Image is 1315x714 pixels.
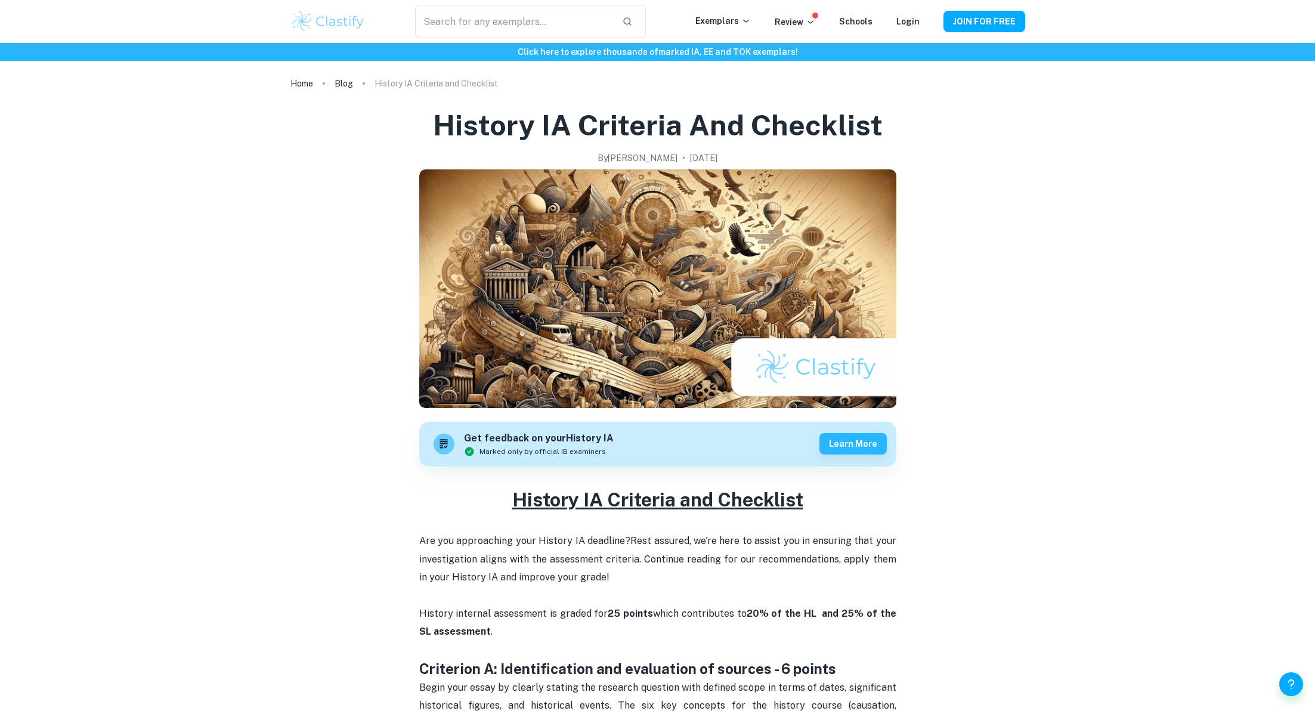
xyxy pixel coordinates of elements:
a: Home [290,75,313,92]
p: History IA Criteria and Checklist [375,77,498,90]
h1: History IA Criteria and Checklist [433,106,883,144]
input: Search for any exemplars... [415,5,612,38]
a: Blog [335,75,353,92]
h6: Get feedback on your History IA [464,431,614,446]
p: Exemplars [695,14,751,27]
button: JOIN FOR FREE [943,11,1025,32]
span: Rest assured, we're here to assist you in ensuring that your investigation aligns with the assess... [419,535,899,583]
strong: Criterion A: Identification and evaluation of sources - 6 points [419,660,836,677]
h2: [DATE] [690,152,717,165]
h2: By [PERSON_NAME] [598,152,677,165]
a: Login [896,17,920,26]
p: Review [775,16,815,29]
button: Learn more [819,433,887,455]
span: History internal assessment is graded for which contributes to . [419,608,899,637]
img: History IA Criteria and Checklist cover image [419,169,896,408]
u: History IA Criteria and Checklist [512,489,803,511]
h6: Click here to explore thousands of marked IA, EE and TOK exemplars ! [2,45,1313,58]
a: Schools [839,17,872,26]
img: Clastify logo [290,10,366,33]
strong: 25 points [608,608,653,619]
p: • [682,152,685,165]
button: Help and Feedback [1279,672,1303,696]
span: Are you approaching your History IA deadline? [419,535,631,546]
span: Marked only by official IB examiners [479,446,606,457]
a: Get feedback on yourHistory IAMarked only by official IB examinersLearn more [419,422,896,466]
